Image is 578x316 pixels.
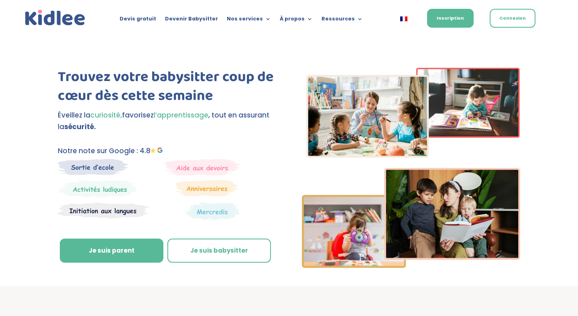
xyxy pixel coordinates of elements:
a: À propos [280,16,313,25]
a: Connexion [490,9,535,28]
p: Notre note sur Google : 4.8 [58,145,276,157]
span: l’apprentissage [154,110,208,120]
a: Inscription [427,9,474,28]
img: Mercredi [58,180,137,198]
strong: sécurité. [64,122,96,132]
h1: Trouvez votre babysitter coup de cœur dès cette semaine [58,68,276,109]
a: Nos services [227,16,271,25]
picture: Imgs-2 [302,261,520,270]
a: Kidlee Logo [23,8,87,28]
img: Thematique [185,202,240,221]
a: Ressources [322,16,363,25]
img: logo_kidlee_bleu [23,8,87,28]
img: weekends [165,159,240,176]
img: Sortie decole [58,159,128,175]
a: Devenir Babysitter [165,16,218,25]
img: Atelier thematique [58,202,149,219]
a: Devis gratuit [120,16,156,25]
img: Français [400,16,407,21]
p: Éveillez la favorisez , tout en assurant la [58,109,276,133]
a: Je suis babysitter [167,239,271,263]
span: curiosité, [90,110,122,120]
a: Je suis parent [60,239,163,263]
img: Anniversaire [175,180,238,196]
